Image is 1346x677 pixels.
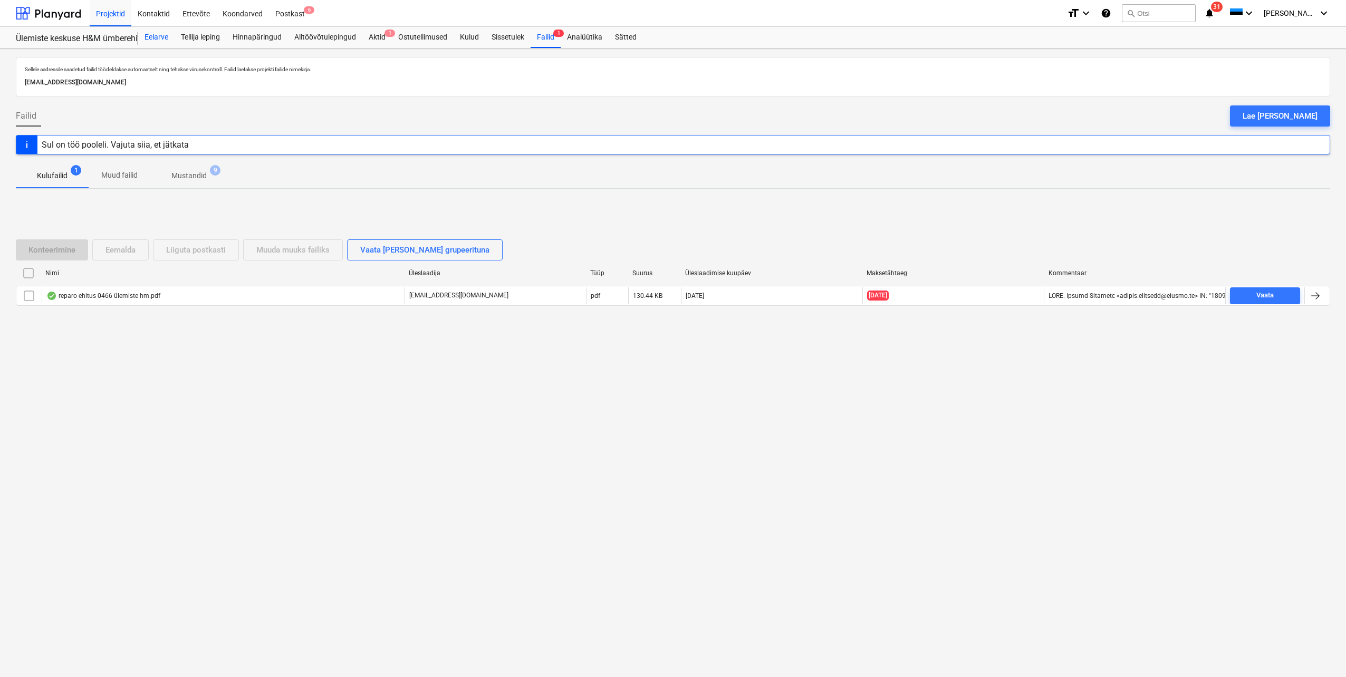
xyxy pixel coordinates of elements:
[590,269,624,277] div: Tüüp
[867,269,1040,277] div: Maksetähtaeg
[392,27,454,48] a: Ostutellimused
[384,30,395,37] span: 1
[347,239,503,260] button: Vaata [PERSON_NAME] grupeerituna
[71,165,81,176] span: 1
[226,27,288,48] a: Hinnapäringud
[609,27,643,48] a: Sätted
[25,77,1321,88] p: [EMAIL_ADDRESS][DOMAIN_NAME]
[210,165,220,176] span: 9
[362,27,392,48] a: Aktid1
[1230,287,1300,304] button: Vaata
[46,292,57,300] div: Andmed failist loetud
[867,291,889,301] span: [DATE]
[454,27,485,48] a: Kulud
[101,170,138,181] p: Muud failid
[288,27,362,48] a: Alltöövõtulepingud
[171,170,207,181] p: Mustandid
[409,269,582,277] div: Üleslaadija
[409,291,508,300] p: [EMAIL_ADDRESS][DOMAIN_NAME]
[1230,105,1330,127] button: Lae [PERSON_NAME]
[16,110,36,122] span: Failid
[175,27,226,48] a: Tellija leping
[1049,269,1222,277] div: Kommentaar
[25,66,1321,73] p: Sellele aadressile saadetud failid töödeldakse automaatselt ning tehakse viirusekontroll. Failid ...
[531,27,561,48] a: Failid1
[686,292,704,299] div: [DATE]
[46,292,160,300] div: reparo ehitus 0466 ülemiste hm.pdf
[304,6,314,14] span: 6
[16,33,126,44] div: Ülemiste keskuse H&M ümberehitustööd [HMÜLEMISTE]
[1243,109,1318,123] div: Lae [PERSON_NAME]
[632,269,677,277] div: Suurus
[360,243,489,257] div: Vaata [PERSON_NAME] grupeerituna
[485,27,531,48] a: Sissetulek
[1256,289,1274,302] div: Vaata
[362,27,392,48] div: Aktid
[531,27,561,48] div: Failid
[553,30,564,37] span: 1
[591,292,600,299] div: pdf
[37,170,68,181] p: Kulufailid
[685,269,858,277] div: Üleslaadimise kuupäev
[45,269,400,277] div: Nimi
[42,140,189,150] div: Sul on töö pooleli. Vajuta siia, et jätkata
[138,27,175,48] a: Eelarve
[561,27,609,48] a: Analüütika
[633,292,662,299] div: 130.44 KB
